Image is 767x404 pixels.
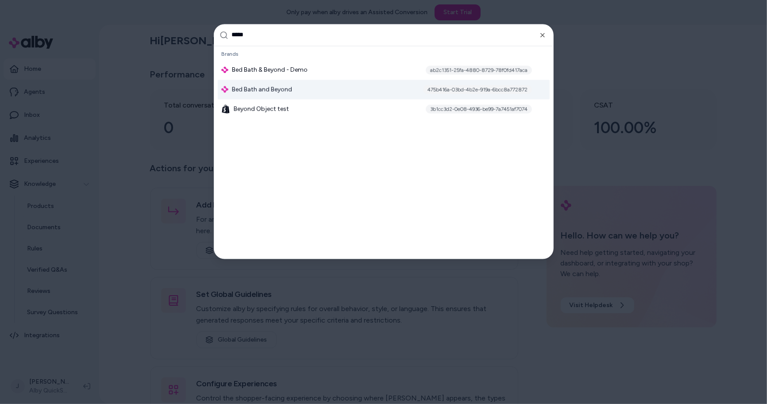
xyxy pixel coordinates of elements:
[426,65,532,74] div: ab2c1351-25fa-4880-8729-78f0fd417aca
[234,104,289,113] span: Beyond Object test
[221,86,228,93] img: alby Logo
[221,66,228,73] img: alby Logo
[232,85,292,94] span: Bed Bath and Beyond
[218,48,550,60] div: Brands
[426,104,532,113] div: 3b1cc3d2-0e08-4936-be99-7a7451af7074
[214,46,553,258] div: Suggestions
[423,85,532,94] div: 475b416a-03bd-4b2e-919a-6bcc8a772872
[232,65,308,74] span: Bed Bath & Beyond - Demo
